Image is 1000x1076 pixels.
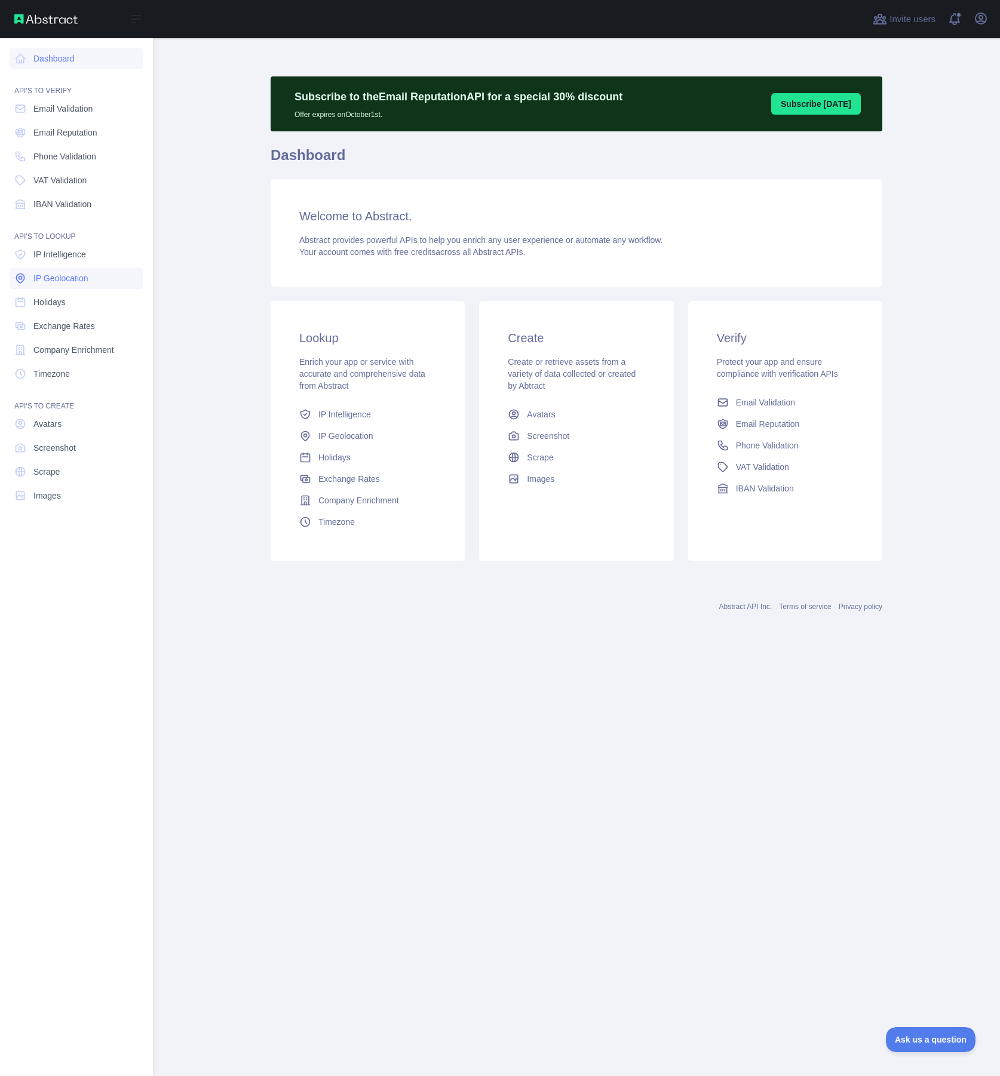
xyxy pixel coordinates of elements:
[299,235,663,245] span: Abstract provides powerful APIs to help you enrich any user experience or automate any workflow.
[10,98,143,119] a: Email Validation
[10,146,143,167] a: Phone Validation
[771,93,861,115] button: Subscribe [DATE]
[33,103,93,115] span: Email Validation
[717,357,838,379] span: Protect your app and ensure compliance with verification APIs
[889,13,935,26] span: Invite users
[33,248,86,260] span: IP Intelligence
[712,392,858,413] a: Email Validation
[33,418,62,430] span: Avatars
[527,473,554,485] span: Images
[10,387,143,411] div: API'S TO CREATE
[712,435,858,456] a: Phone Validation
[712,478,858,499] a: IBAN Validation
[10,217,143,241] div: API'S TO LOOKUP
[295,490,441,511] a: Company Enrichment
[295,511,441,533] a: Timezone
[503,468,649,490] a: Images
[33,150,96,162] span: Phone Validation
[10,48,143,69] a: Dashboard
[527,451,553,463] span: Scrape
[10,485,143,506] a: Images
[295,404,441,425] a: IP Intelligence
[33,174,87,186] span: VAT Validation
[10,363,143,385] a: Timezone
[779,602,831,611] a: Terms of service
[10,244,143,265] a: IP Intelligence
[508,357,636,391] span: Create or retrieve assets from a variety of data collected or created by Abtract
[33,198,91,210] span: IBAN Validation
[717,330,854,346] h3: Verify
[886,1027,976,1052] iframe: Toggle Customer Support
[33,490,61,502] span: Images
[839,602,882,611] a: Privacy policy
[10,72,143,96] div: API'S TO VERIFY
[33,127,97,139] span: Email Reputation
[712,456,858,478] a: VAT Validation
[33,442,76,454] span: Screenshot
[299,208,854,225] h3: Welcome to Abstract.
[33,320,95,332] span: Exchange Rates
[295,105,622,119] p: Offer expires on October 1st.
[33,466,60,478] span: Scrape
[295,425,441,447] a: IP Geolocation
[318,516,355,528] span: Timezone
[736,482,794,494] span: IBAN Validation
[14,14,78,24] img: Abstract API
[33,344,114,356] span: Company Enrichment
[299,247,525,257] span: Your account comes with across all Abstract APIs.
[271,146,882,174] h1: Dashboard
[712,413,858,435] a: Email Reputation
[10,339,143,361] a: Company Enrichment
[508,330,645,346] h3: Create
[10,291,143,313] a: Holidays
[503,425,649,447] a: Screenshot
[10,437,143,459] a: Screenshot
[736,418,800,430] span: Email Reputation
[10,193,143,215] a: IBAN Validation
[10,315,143,337] a: Exchange Rates
[10,461,143,482] a: Scrape
[503,447,649,468] a: Scrape
[33,296,66,308] span: Holidays
[503,404,649,425] a: Avatars
[10,170,143,191] a: VAT Validation
[10,122,143,143] a: Email Reputation
[299,357,425,391] span: Enrich your app or service with accurate and comprehensive data from Abstract
[295,88,622,105] p: Subscribe to the Email Reputation API for a special 30 % discount
[527,408,555,420] span: Avatars
[33,272,88,284] span: IP Geolocation
[394,247,435,257] span: free credits
[318,408,371,420] span: IP Intelligence
[10,268,143,289] a: IP Geolocation
[295,447,441,468] a: Holidays
[527,430,569,442] span: Screenshot
[736,439,799,451] span: Phone Validation
[10,413,143,435] a: Avatars
[318,451,351,463] span: Holidays
[33,368,70,380] span: Timezone
[736,461,789,473] span: VAT Validation
[299,330,436,346] h3: Lookup
[318,494,399,506] span: Company Enrichment
[318,473,380,485] span: Exchange Rates
[736,396,795,408] span: Email Validation
[870,10,938,29] button: Invite users
[318,430,373,442] span: IP Geolocation
[295,468,441,490] a: Exchange Rates
[719,602,772,611] a: Abstract API Inc.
